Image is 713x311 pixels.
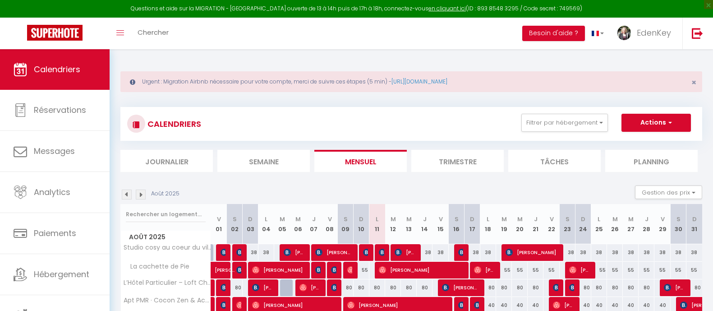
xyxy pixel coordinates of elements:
[328,215,332,223] abbr: V
[512,262,528,279] div: 55
[258,244,274,261] div: 38
[299,279,321,296] span: [PERSON_NAME]
[284,244,305,261] span: [PERSON_NAME]
[290,204,306,244] th: 06
[211,204,227,244] th: 01
[607,244,623,261] div: 38
[331,279,336,296] span: [PERSON_NAME]
[560,204,575,244] th: 23
[122,262,192,272] span: La cachette de Pie
[417,204,432,244] th: 14
[227,279,243,296] div: 80
[322,204,337,244] th: 08
[391,215,396,223] abbr: M
[639,204,654,244] th: 28
[34,145,75,157] span: Messages
[369,279,385,296] div: 80
[442,279,479,296] span: [PERSON_NAME]
[675,273,713,311] iframe: LiveChat chat widget
[151,190,179,198] p: Août 2025
[623,262,639,279] div: 55
[635,186,702,199] button: Gestion des prix
[528,204,543,244] th: 21
[458,244,464,261] span: [PERSON_NAME]
[34,64,80,75] span: Calendriers
[449,204,465,244] th: 16
[686,262,702,279] div: 55
[621,114,691,132] button: Actions
[617,26,631,40] img: ...
[120,150,213,172] li: Journalier
[623,204,639,244] th: 27
[654,244,670,261] div: 38
[252,261,305,279] span: [PERSON_NAME]
[605,150,698,172] li: Planning
[528,262,543,279] div: 55
[338,204,354,244] th: 09
[315,261,321,279] span: [PERSON_NAME]
[131,18,175,49] a: Chercher
[534,215,538,223] abbr: J
[508,150,601,172] li: Tâches
[314,150,407,172] li: Mensuel
[528,279,543,296] div: 80
[623,244,639,261] div: 38
[347,261,353,279] span: [PERSON_NAME]
[553,279,558,296] span: [PERSON_NAME]
[217,150,310,172] li: Semaine
[465,244,480,261] div: 38
[598,215,600,223] abbr: L
[265,215,267,223] abbr: L
[506,244,558,261] span: [PERSON_NAME]
[671,204,686,244] th: 30
[480,244,496,261] div: 38
[607,204,623,244] th: 26
[417,244,432,261] div: 38
[391,78,447,85] a: [URL][DOMAIN_NAME]
[121,231,211,244] span: Août 2025
[692,215,697,223] abbr: D
[34,186,70,198] span: Analytics
[411,150,504,172] li: Trimestre
[480,204,496,244] th: 18
[331,261,336,279] span: Cave Stephane
[496,262,512,279] div: 55
[465,204,480,244] th: 17
[385,204,401,244] th: 12
[487,215,489,223] abbr: L
[628,215,634,223] abbr: M
[236,261,242,279] span: [PERSON_NAME]
[543,262,559,279] div: 55
[145,114,201,134] h3: CALENDRIERS
[252,279,273,296] span: [PERSON_NAME]
[280,215,285,223] abbr: M
[354,262,369,279] div: 55
[126,206,206,223] input: Rechercher un logement...
[417,279,432,296] div: 80
[496,279,512,296] div: 80
[543,204,559,244] th: 22
[512,279,528,296] div: 80
[432,244,448,261] div: 38
[376,215,378,223] abbr: L
[455,215,459,223] abbr: S
[637,27,671,38] span: EdenKey
[521,114,608,132] button: Filtrer par hébergement
[295,215,301,223] abbr: M
[639,279,654,296] div: 80
[692,28,703,39] img: logout
[569,261,590,279] span: [PERSON_NAME]
[34,269,89,280] span: Hébergement
[274,204,290,244] th: 05
[639,262,654,279] div: 55
[611,18,682,49] a: ... EdenKey
[395,244,416,261] span: [PERSON_NAME]
[470,215,474,223] abbr: D
[591,244,607,261] div: 38
[344,215,348,223] abbr: S
[686,204,702,244] th: 31
[369,204,385,244] th: 11
[522,26,585,41] button: Besoin d'aide ?
[686,244,702,261] div: 38
[591,279,607,296] div: 80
